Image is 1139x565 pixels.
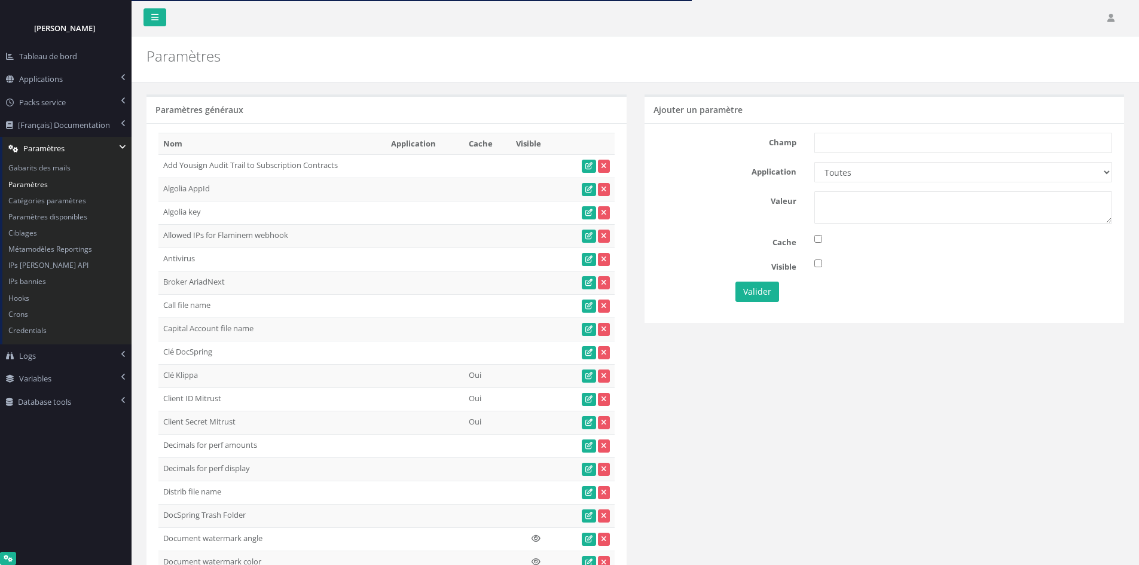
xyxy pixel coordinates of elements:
span: Variables [19,373,51,384]
td: Allowed IPs for Flaminem webhook [158,224,386,248]
td: Algolia key [158,201,386,224]
a: Hooks [2,290,132,306]
td: Oui [464,364,512,387]
td: Capital Account file name [158,317,386,341]
label: Visible [648,257,805,273]
td: Decimals for perf amounts [158,434,386,457]
span: Paramètres [23,143,65,154]
a: Paramètres disponibles [2,209,132,225]
label: Cache [648,233,805,248]
td: Oui [464,411,512,434]
td: Add Yousign Audit Trail to Subscription Contracts [158,154,386,178]
h5: Paramètres généraux [155,105,243,114]
th: Application [386,133,463,155]
h5: Ajouter un paramètre [654,105,743,114]
td: Client Secret Mitrust [158,411,386,434]
td: Oui [464,387,512,411]
a: Catégories paramètres [2,193,132,209]
span: Packs service [19,97,66,108]
td: Call file name [158,294,386,317]
td: Clé DocSpring [158,341,386,364]
td: Antivirus [158,248,386,271]
a: IPs bannies [2,273,132,289]
strong: [PERSON_NAME] [34,23,95,33]
th: Visible [511,133,561,155]
span: [Français] Documentation [18,120,110,130]
td: Algolia AppId [158,178,386,201]
th: Nom [158,133,386,155]
span: Applications [19,74,63,84]
a: Ciblages [2,225,132,241]
label: Application [648,162,805,178]
td: Document watermark angle [158,527,386,551]
a: Paramètres [2,176,132,193]
a: Gabarits des mails [2,160,132,176]
button: Valider [735,282,779,302]
td: Clé Klippa [158,364,386,387]
span: Database tools [18,396,71,407]
a: Métamodèles Reportings [2,241,132,257]
a: IPs [PERSON_NAME] API [2,257,132,273]
label: Champ [648,133,805,148]
h2: Paramètres [146,48,627,64]
td: DocSpring Trash Folder [158,504,386,527]
a: Paramètres [2,137,132,160]
span: Logs [19,350,36,361]
td: Distrib file name [158,481,386,504]
th: Cache [464,133,512,155]
a: Credentials [2,322,132,338]
td: Decimals for perf display [158,457,386,481]
label: Valeur [648,191,805,207]
td: Broker AriadNext [158,271,386,294]
span: Tableau de bord [19,51,77,62]
td: Client ID Mitrust [158,387,386,411]
a: Crons [2,306,132,322]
